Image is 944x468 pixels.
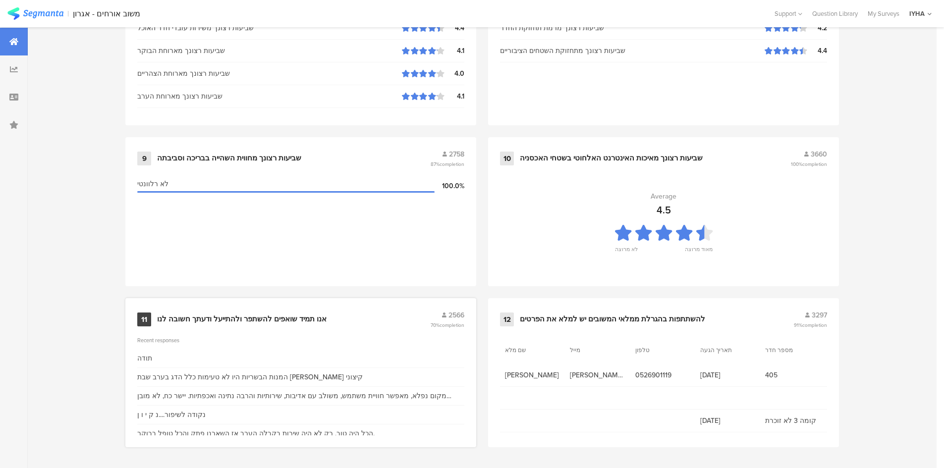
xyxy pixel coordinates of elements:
[7,7,63,20] img: segmanta logo
[505,346,550,355] section: שם מלא
[807,23,827,33] div: 4.2
[765,346,810,355] section: מספר חדר
[500,46,765,56] div: שביעות רצונך מתחזוקת השטחים הציבוריים
[67,8,69,19] div: |
[137,410,206,420] div: נקודה לשיפור....נ ק י ו ן
[794,321,827,329] span: 91%
[635,346,680,355] section: טלפון
[435,181,464,191] div: 100.0%
[137,353,152,364] div: תודה
[765,370,820,380] span: 405
[615,245,638,259] div: לא מרוצה
[651,191,676,202] div: Average
[137,336,464,344] div: Recent responses
[440,321,464,329] span: completion
[802,160,827,168] span: completion
[812,310,827,320] span: 3297
[157,314,327,324] div: אנו תמיד שואפים להשתפר ולהתייעל ודעתך חשובה לנו
[700,416,755,426] span: [DATE]
[444,91,464,102] div: 4.1
[137,152,151,165] div: 9
[137,91,402,102] div: שביעות רצונך מארוחת הערב
[137,428,375,439] div: הכל היה טוב. רק לא היה שירות בקבלה הערב אז השארנו פתק והכל טופל בבוקר.
[802,321,827,329] span: completion
[500,152,514,165] div: 10
[137,68,402,79] div: שביעות רצונך מארוחת הצהריים
[685,245,713,259] div: מאוד מרוצה
[500,23,765,33] div: שביעות רצונך מרמת תחזוקת החדר
[909,9,925,18] div: IYHA
[657,203,671,217] div: 4.5
[444,68,464,79] div: 4.0
[440,160,464,168] span: completion
[765,416,820,426] span: קומה 3 לא זוכרת
[520,314,705,324] div: להשתתפות בהגרלת ממלאי המשובים יש למלא את הפרטים
[863,9,904,18] a: My Surveys
[520,154,703,163] div: שביעות רצונך מאיכות האינטרנט האלחוטי בשטחי האכסניה
[505,370,560,380] span: [PERSON_NAME]
[73,9,140,18] div: משוב אורחים - אגרון
[700,346,745,355] section: תאריך הגעה
[449,149,464,159] span: 2758
[570,370,625,380] span: [PERSON_NAME][EMAIL_ADDRESS][DOMAIN_NAME]
[700,370,755,380] span: [DATE]
[500,312,514,326] div: 12
[811,149,827,159] span: 3660
[137,179,168,189] span: לא רלוונטי
[137,391,464,401] div: מקום נפלא, מאפשר חוויית משתמש, משולב עם אדיבות, שירותיות והרבה נתינה ואכפתיות. יישר כח, לא מובן מ...
[570,346,614,355] section: מייל
[791,160,827,168] span: 100%
[444,23,464,33] div: 4.4
[137,23,402,33] div: שביעות רצונך משירות עובדי חדר האוכל
[444,46,464,56] div: 4.1
[137,46,402,56] div: שביעות רצונך מארוחת הבוקר
[807,46,827,56] div: 4.4
[137,372,363,382] div: המנות הבשריות היו לא טעימות כלל הדג בערב שבת [PERSON_NAME] קיצוני
[431,160,464,168] span: 87%
[137,312,151,326] div: 11
[807,9,863,18] a: Question Library
[157,154,301,163] div: שביעות רצונך מחווית השהייה בבריכה וסביבתה
[448,310,464,320] span: 2566
[775,6,802,21] div: Support
[431,321,464,329] span: 70%
[635,370,690,380] span: 0526901119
